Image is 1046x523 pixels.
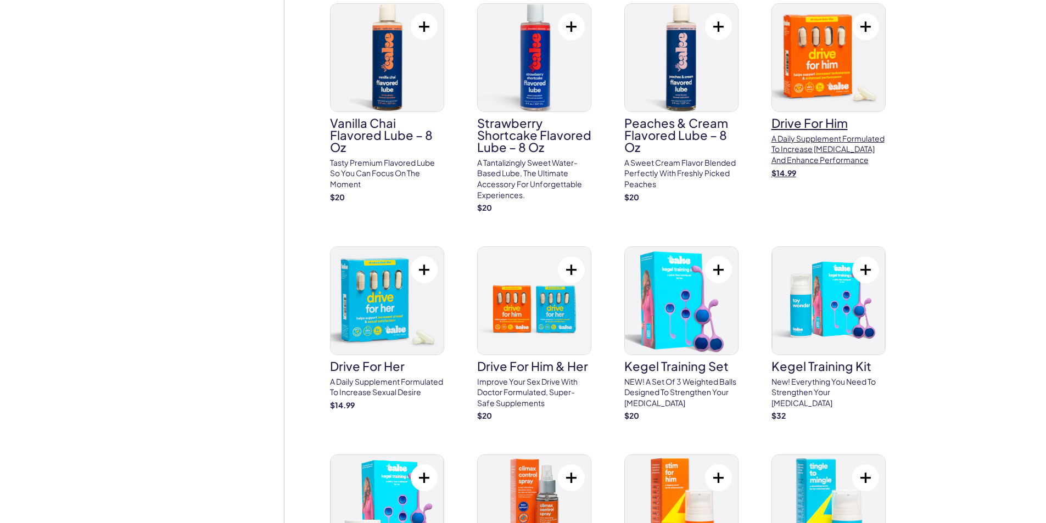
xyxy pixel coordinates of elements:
[330,376,444,398] p: A daily supplement formulated to increase sexual desire
[624,410,639,420] strong: $ 20
[477,3,591,213] a: Strawberry Shortcake Flavored Lube – 8 ozStrawberry Shortcake Flavored Lube – 8 ozA tantalizingly...
[771,246,886,421] a: Kegel Training KitKegel Training KitNew! Everything you need to strengthen your [MEDICAL_DATA]$32
[330,3,444,203] a: Vanilla Chai Flavored Lube – 8 ozVanilla Chai Flavored Lube – 8 ozTasty premium flavored lube so ...
[772,247,885,355] img: Kegel Training Kit
[330,360,444,372] h3: drive for her
[625,247,738,355] img: Kegel Training Set
[624,117,739,153] h3: Peaches & Cream Flavored Lube – 8 oz
[330,158,444,190] p: Tasty premium flavored lube so you can focus on the moment
[330,246,444,411] a: drive for herdrive for herA daily supplement formulated to increase sexual desire$14.99
[478,4,591,111] img: Strawberry Shortcake Flavored Lube – 8 oz
[771,360,886,372] h3: Kegel Training Kit
[477,203,492,212] strong: $ 20
[771,117,886,129] h3: drive for him
[477,117,591,153] h3: Strawberry Shortcake Flavored Lube – 8 oz
[331,247,444,355] img: drive for her
[624,192,639,202] strong: $ 20
[331,4,444,111] img: Vanilla Chai Flavored Lube – 8 oz
[477,246,591,421] a: drive for him & herdrive for him & herImprove your sex drive with doctor formulated, super-safe s...
[330,117,444,153] h3: Vanilla Chai Flavored Lube – 8 oz
[330,192,345,202] strong: $ 20
[477,410,492,420] strong: $ 20
[477,158,591,200] p: A tantalizingly sweet water-based lube, the ultimate accessory for unforgettable experiences.
[625,4,738,111] img: Peaches & Cream Flavored Lube – 8 oz
[624,158,739,190] p: A sweet cream flavor blended perfectly with freshly picked peaches
[771,376,886,409] p: New! Everything you need to strengthen your [MEDICAL_DATA]
[330,400,355,410] strong: $ 14.99
[477,360,591,372] h3: drive for him & her
[624,360,739,372] h3: Kegel Training Set
[771,410,786,420] strong: $ 32
[477,376,591,409] p: Improve your sex drive with doctor formulated, super-safe supplements
[772,4,885,111] img: drive for him
[624,3,739,203] a: Peaches & Cream Flavored Lube – 8 ozPeaches & Cream Flavored Lube – 8 ozA sweet cream flavor blen...
[771,168,796,178] strong: $ 14.99
[624,376,739,409] p: NEW! A set of 3 weighted balls designed to strengthen your [MEDICAL_DATA]
[624,246,739,421] a: Kegel Training SetKegel Training SetNEW! A set of 3 weighted balls designed to strengthen your [M...
[771,133,886,166] p: A daily supplement formulated to increase [MEDICAL_DATA] and enhance performance
[771,3,886,178] a: drive for himdrive for himA daily supplement formulated to increase [MEDICAL_DATA] and enhance pe...
[478,247,591,355] img: drive for him & her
